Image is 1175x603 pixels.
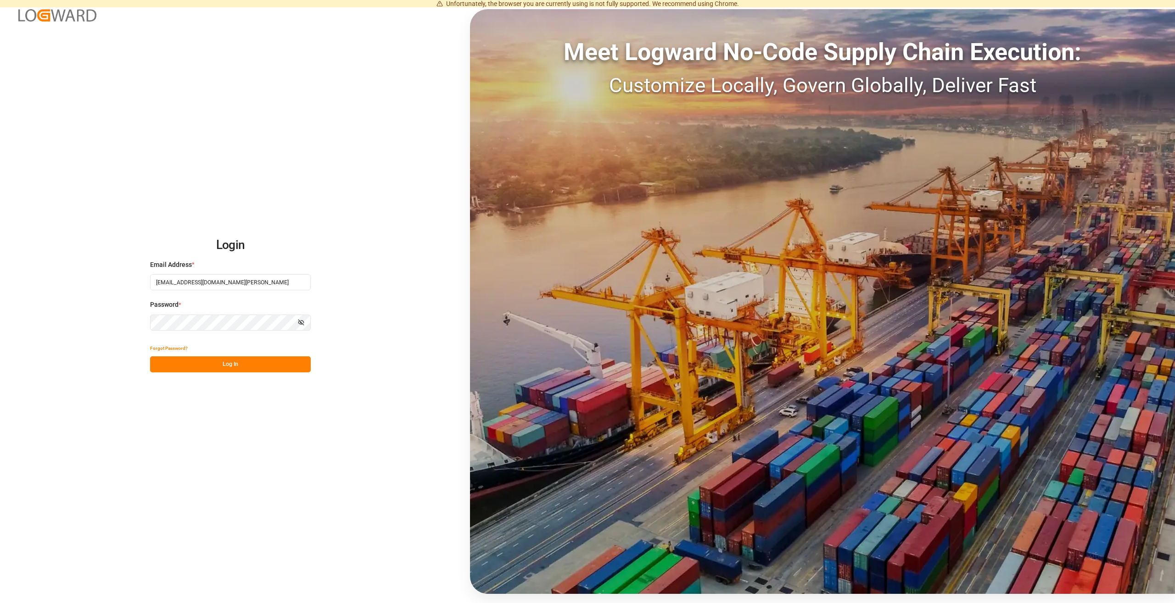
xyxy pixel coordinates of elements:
h2: Login [150,231,311,260]
input: Enter your email [150,274,311,290]
button: Log In [150,356,311,372]
button: Forgot Password? [150,340,188,356]
img: Logward_new_orange.png [18,9,96,22]
div: Customize Locally, Govern Globally, Deliver Fast [470,70,1175,100]
div: Meet Logward No-Code Supply Chain Execution: [470,34,1175,70]
span: Email Address [150,260,192,270]
span: Password [150,300,179,310]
